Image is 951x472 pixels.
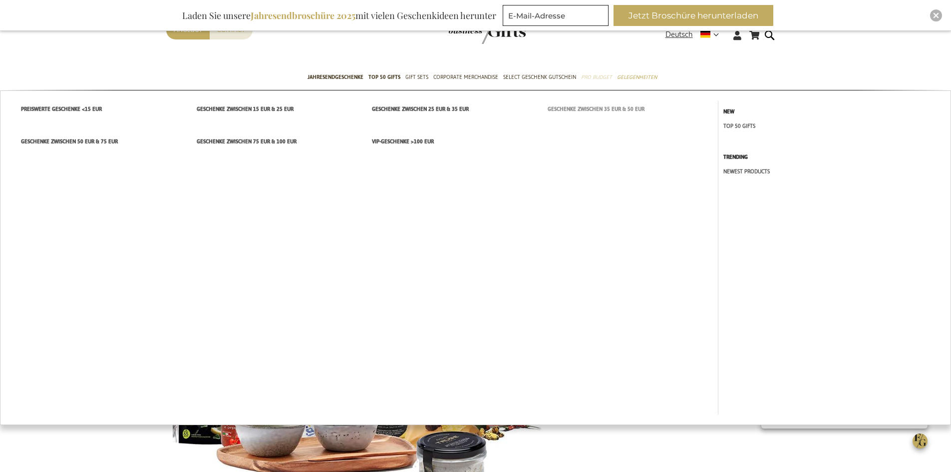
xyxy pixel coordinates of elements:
span: Jahresendgeschenke [308,72,363,82]
span: Gelegenheiten [617,72,657,82]
span: Preiswerte Geschenke <15 EUR [21,104,102,114]
strong: NEW [723,106,734,117]
div: Deutsch [665,29,725,40]
span: Geschenke zwischen 15 EUR & 25 EUR [197,104,294,114]
a: NEWEST PRODUCTS [723,167,946,176]
img: Close [933,12,939,18]
span: Geschenke zwischen 75 EUR & 100 EUR [197,136,297,147]
div: Close [930,9,942,21]
form: marketing offers and promotions [503,5,612,29]
span: Deutsch [665,29,693,40]
span: Select Geschenk Gutschein [503,72,576,82]
button: Jetzt Broschüre herunterladen [614,5,773,26]
span: Geschenke zwischen 50 EUR & 75 EUR [21,136,118,147]
span: Corporate Merchandise [433,72,498,82]
span: Geschenke zwischen 25 EUR & 35 EUR [372,104,469,114]
a: TOP 50 GIFTS [723,122,946,130]
b: Jahresendbroschüre 2025 [251,9,355,21]
input: E-Mail-Adresse [503,5,609,26]
span: Gift Sets [405,72,428,82]
div: Laden Sie unsere mit vielen Geschenkideen herunter [178,5,501,26]
span: TOP 50 Gifts [368,72,400,82]
span: Geschenke zwischen 35 EUR & 50 EUR [548,104,644,114]
strong: TRENDING [723,152,748,162]
span: VIP-Geschenke >100 EUR [372,136,434,147]
span: Pro Budget [581,72,612,82]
